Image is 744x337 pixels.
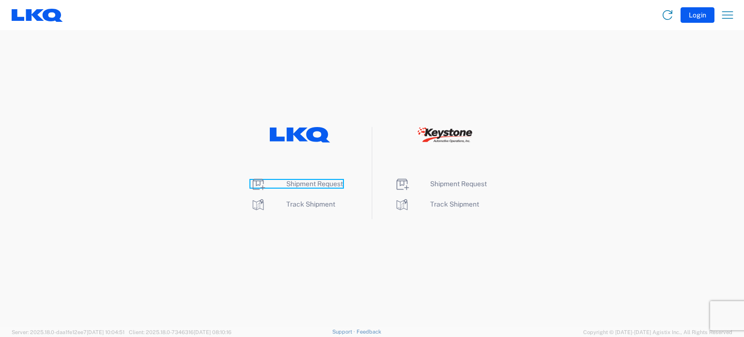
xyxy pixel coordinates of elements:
a: Shipment Request [250,180,343,188]
a: Shipment Request [394,180,487,188]
span: Client: 2025.18.0-7346316 [129,329,232,335]
a: Track Shipment [250,200,335,208]
span: Copyright © [DATE]-[DATE] Agistix Inc., All Rights Reserved [583,328,732,337]
span: Track Shipment [286,200,335,208]
span: Shipment Request [430,180,487,188]
a: Feedback [356,329,381,335]
button: Login [681,7,714,23]
span: Shipment Request [286,180,343,188]
span: Server: 2025.18.0-daa1fe12ee7 [12,329,124,335]
span: [DATE] 10:04:51 [87,329,124,335]
a: Track Shipment [394,200,479,208]
span: Track Shipment [430,200,479,208]
a: Support [332,329,356,335]
span: [DATE] 08:10:16 [194,329,232,335]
